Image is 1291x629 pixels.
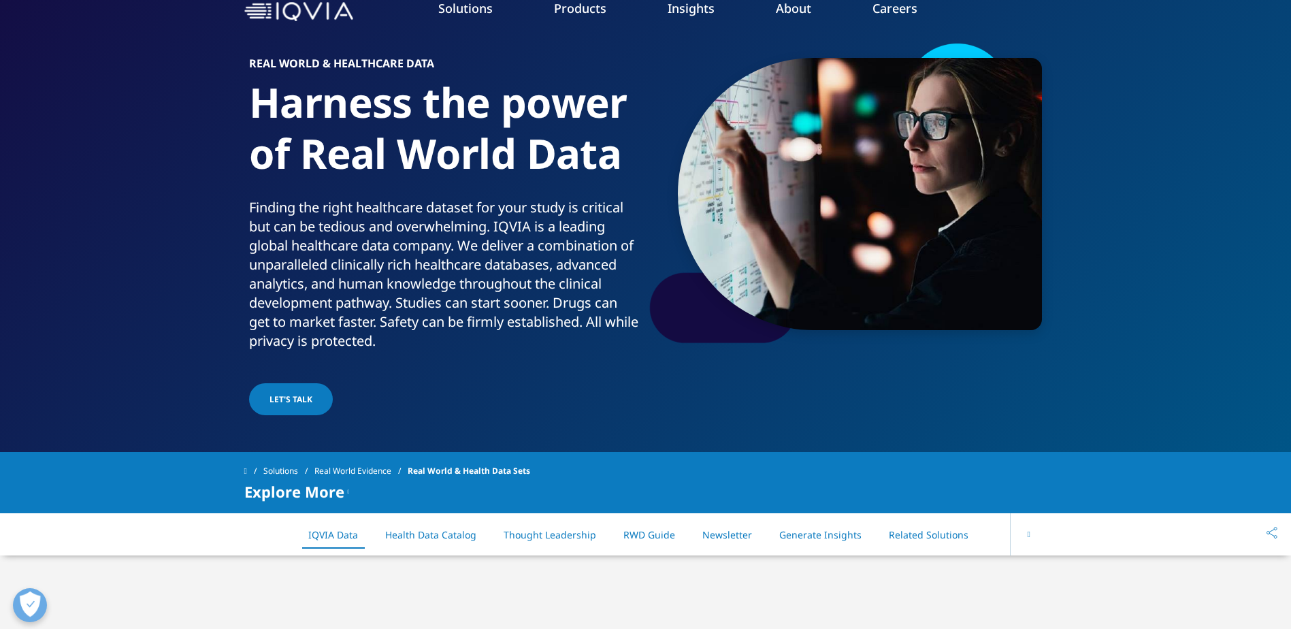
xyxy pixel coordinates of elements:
[408,459,530,483] span: Real World & Health Data Sets
[702,528,752,541] a: Newsletter
[678,58,1042,330] img: 2054_young-woman-touching-big-digital-monitor.jpg
[244,483,344,500] span: Explore More
[623,528,675,541] a: RWD Guide
[249,58,640,77] h6: Real World & Healthcare Data
[263,459,314,483] a: Solutions
[269,393,312,405] span: Let's Talk
[308,528,358,541] a: IQVIA Data
[249,77,640,198] h1: Harness the power of Real World Data
[244,2,353,22] img: IQVIA Healthcare Information Technology and Pharma Clinical Research Company
[249,383,333,415] a: Let's Talk
[13,588,47,622] button: Präferenzen öffnen
[249,198,640,359] p: Finding the right healthcare dataset for your study is critical but can be tedious and overwhelmi...
[385,528,476,541] a: Health Data Catalog
[779,528,862,541] a: Generate Insights
[504,528,596,541] a: Thought Leadership
[889,528,968,541] a: Related Solutions
[996,528,1056,541] a: Explore More
[314,459,408,483] a: Real World Evidence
